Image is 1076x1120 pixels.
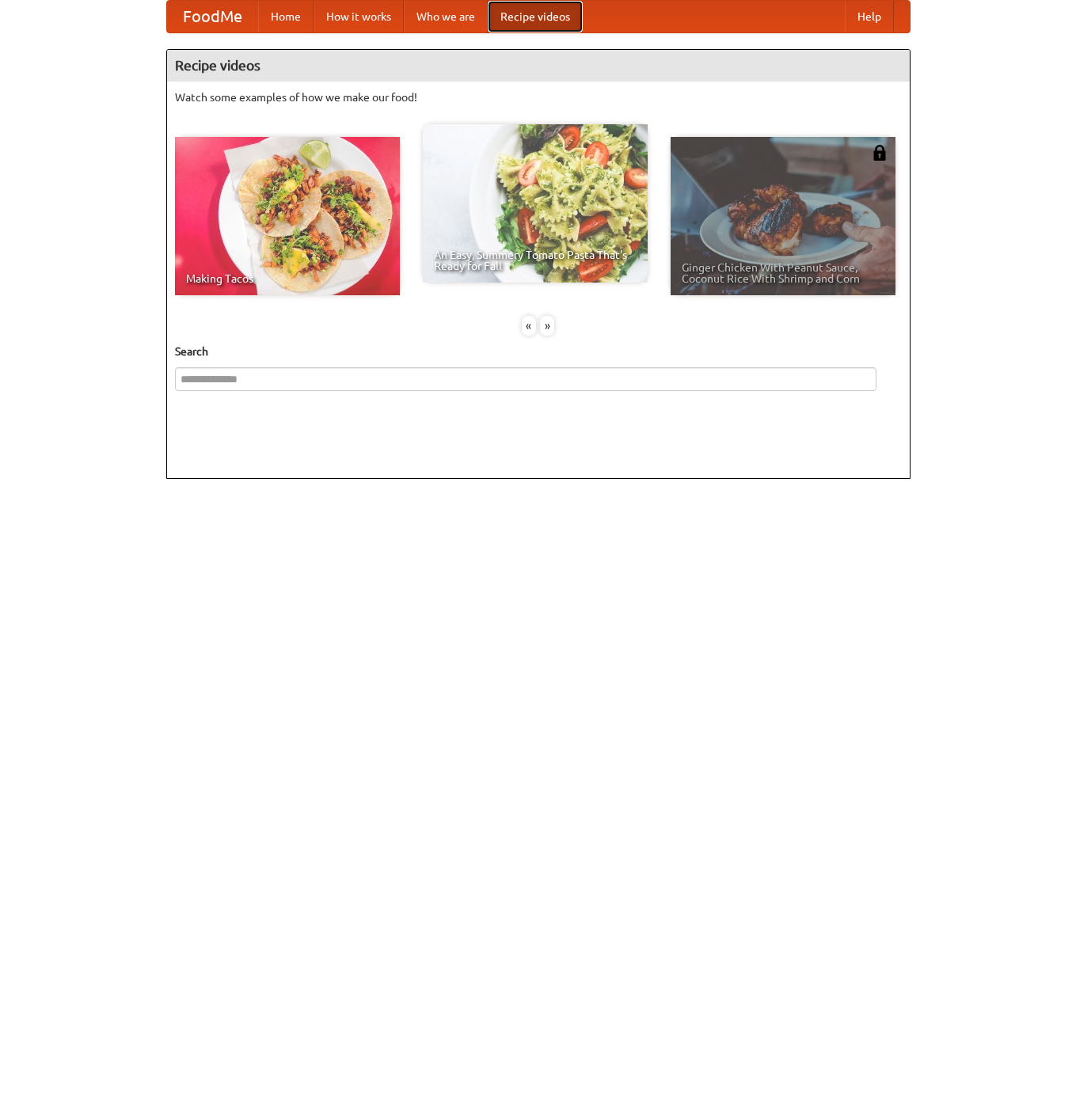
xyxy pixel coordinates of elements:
span: Making Tacos [186,273,389,284]
a: Help [845,1,894,32]
a: An Easy, Summery Tomato Pasta That's Ready for Fall [423,124,648,283]
a: Recipe videos [488,1,583,32]
a: Who we are [404,1,488,32]
div: « [522,316,536,336]
h4: Recipe videos [167,50,910,82]
a: Home [258,1,314,32]
a: FoodMe [167,1,258,32]
a: How it works [314,1,404,32]
a: Making Tacos [175,137,400,295]
div: » [540,316,554,336]
span: An Easy, Summery Tomato Pasta That's Ready for Fall [434,249,637,271]
img: 483408.png [872,145,888,161]
h5: Search [175,344,902,359]
p: Watch some examples of how we make our food! [175,89,902,105]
